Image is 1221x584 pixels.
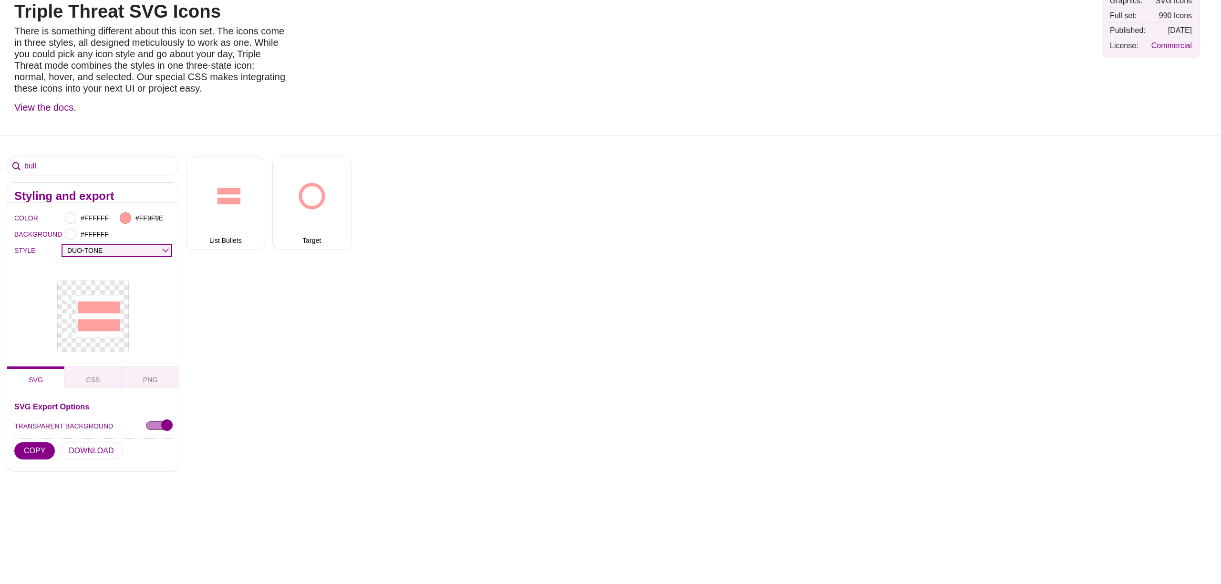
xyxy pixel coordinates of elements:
[14,403,172,410] h3: SVG Export Options
[122,366,179,388] button: PNG
[14,102,286,113] p: .
[64,366,122,388] button: CSS
[1107,23,1148,37] td: Published:
[59,442,123,459] button: DOWNLOAD
[14,2,286,21] h1: Triple Threat SVG Icons
[272,156,352,250] button: Target
[14,442,55,459] button: COPY
[1107,9,1148,22] td: Full set:
[14,228,26,240] label: BACKGROUND
[14,102,73,113] a: View the docs
[7,156,179,176] input: Search Icons
[14,244,26,257] label: STYLE
[1151,42,1192,50] a: Commercial
[86,376,100,384] span: CSS
[1107,39,1148,52] td: License:
[143,376,157,384] span: PNG
[14,212,26,224] label: COLOR
[186,156,265,250] button: List Bullets
[1149,23,1194,37] td: [DATE]
[14,25,286,94] p: There is something different about this icon set. The icons come in three styles, all designed me...
[1149,9,1194,22] td: 990 Icons
[14,420,113,432] label: TRANSPARENT BACKGROUND
[14,192,172,200] h2: Styling and export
